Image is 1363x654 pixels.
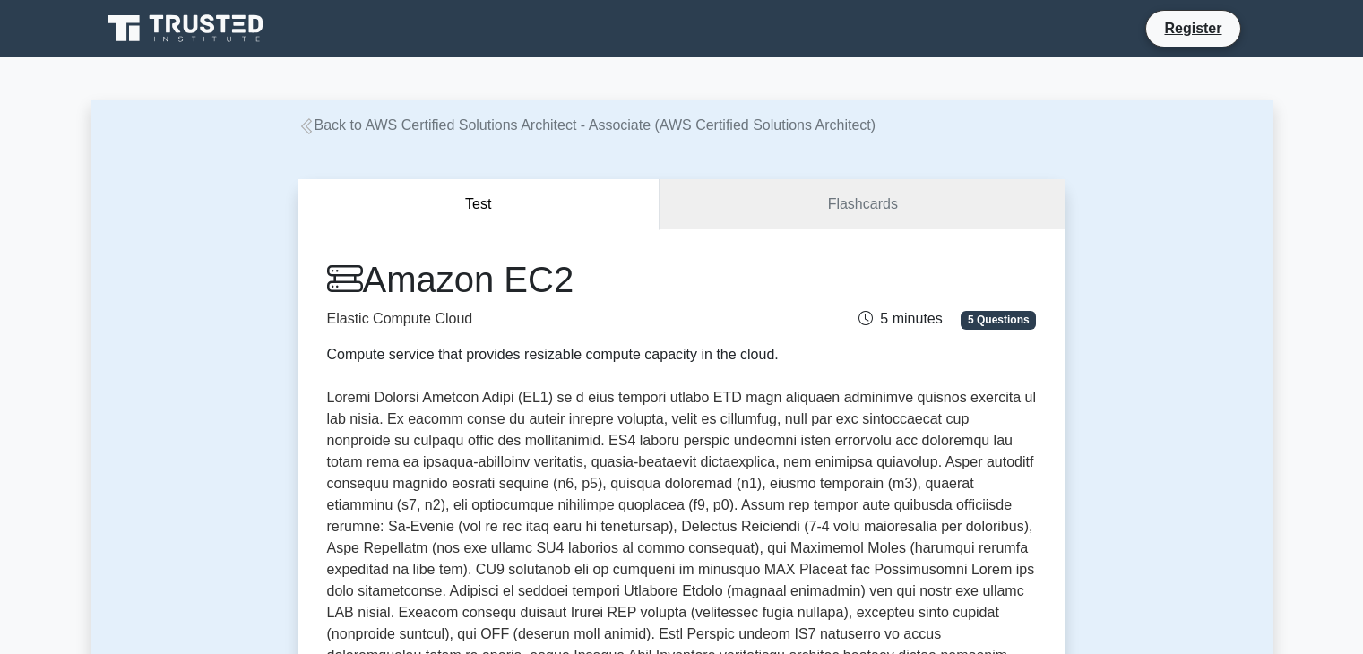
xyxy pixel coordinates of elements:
[858,311,942,326] span: 5 minutes
[327,308,793,330] p: Elastic Compute Cloud
[298,117,876,133] a: Back to AWS Certified Solutions Architect - Associate (AWS Certified Solutions Architect)
[1153,17,1232,39] a: Register
[660,179,1065,230] a: Flashcards
[327,258,793,301] h1: Amazon EC2
[961,311,1036,329] span: 5 Questions
[298,179,660,230] button: Test
[327,344,793,366] div: Compute service that provides resizable compute capacity in the cloud.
